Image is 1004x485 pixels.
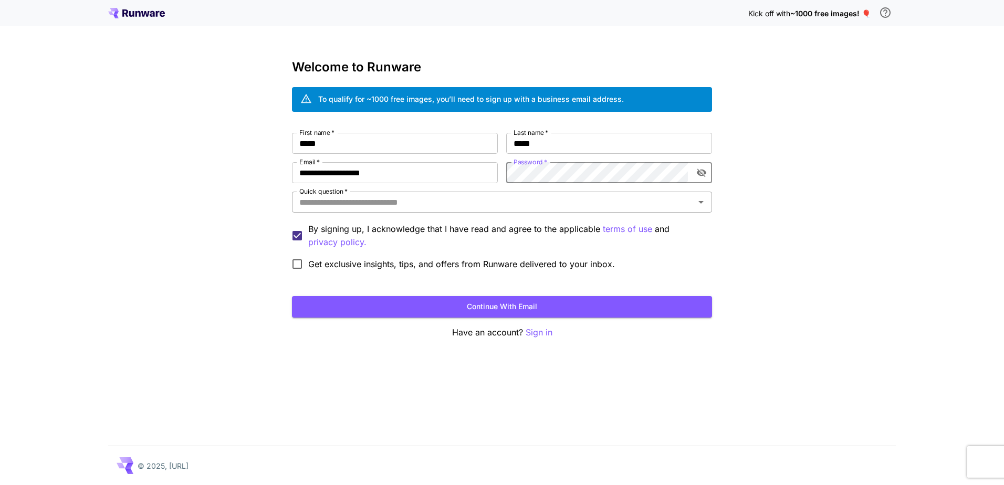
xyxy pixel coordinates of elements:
[514,128,548,137] label: Last name
[299,128,334,137] label: First name
[308,236,367,249] p: privacy policy.
[875,2,896,23] button: In order to qualify for free credit, you need to sign up with a business email address and click ...
[308,258,615,270] span: Get exclusive insights, tips, and offers from Runware delivered to your inbox.
[748,9,790,18] span: Kick off with
[292,296,712,318] button: Continue with email
[603,223,652,236] p: terms of use
[308,236,367,249] button: By signing up, I acknowledge that I have read and agree to the applicable terms of use and
[790,9,871,18] span: ~1000 free images! 🎈
[299,157,320,166] label: Email
[292,60,712,75] h3: Welcome to Runware
[138,460,189,471] p: © 2025, [URL]
[299,187,348,196] label: Quick question
[292,326,712,339] p: Have an account?
[526,326,552,339] button: Sign in
[603,223,652,236] button: By signing up, I acknowledge that I have read and agree to the applicable and privacy policy.
[308,223,704,249] p: By signing up, I acknowledge that I have read and agree to the applicable and
[514,157,547,166] label: Password
[318,93,624,104] div: To qualify for ~1000 free images, you’ll need to sign up with a business email address.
